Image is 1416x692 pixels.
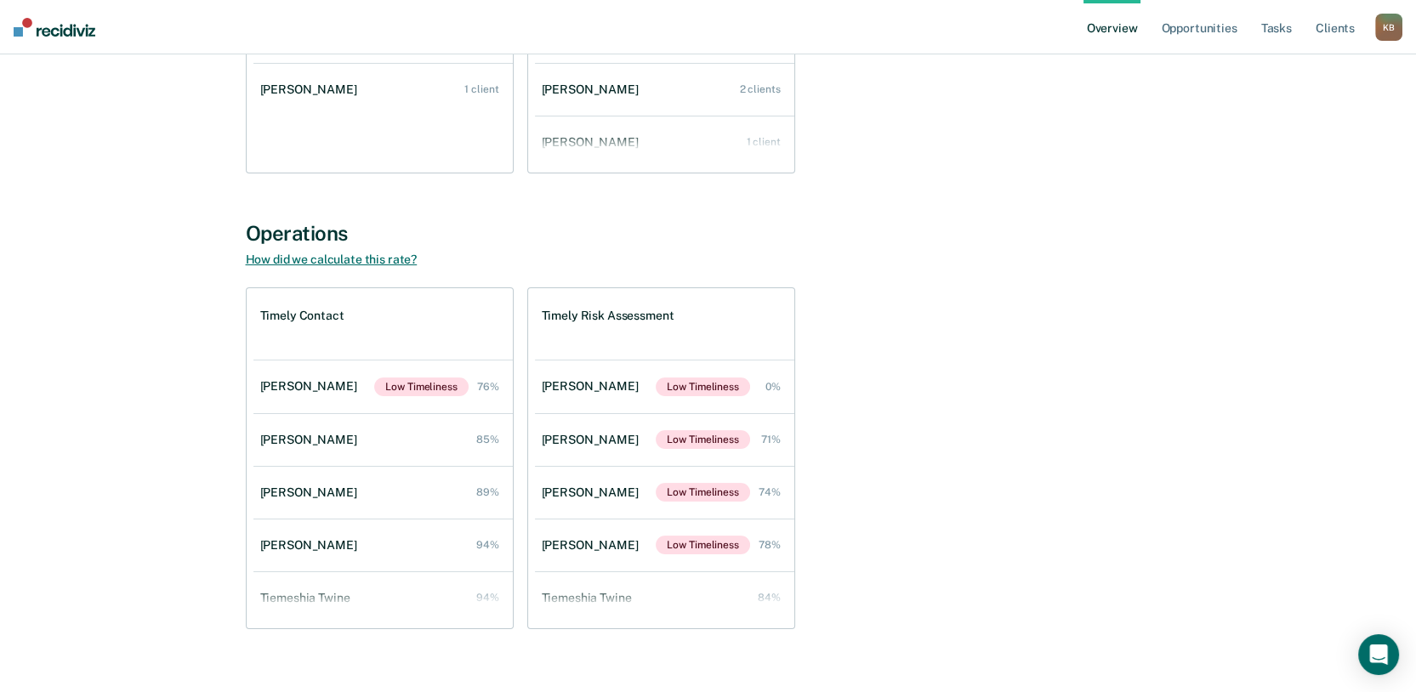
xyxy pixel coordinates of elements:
div: Tiemeshia Twine [542,591,639,605]
div: 0% [765,381,781,393]
a: [PERSON_NAME] 85% [253,416,513,464]
div: [PERSON_NAME] [542,379,645,394]
div: 85% [476,434,499,445]
a: [PERSON_NAME] 1 client [253,65,513,114]
a: Tiemeshia Twine 84% [535,574,794,622]
div: [PERSON_NAME] [542,135,645,150]
a: [PERSON_NAME] 89% [253,468,513,517]
span: Low Timeliness [656,483,749,502]
a: [PERSON_NAME] 94% [253,521,513,570]
div: K B [1375,14,1402,41]
div: 1 client [746,136,780,148]
div: [PERSON_NAME] [260,82,364,97]
div: 71% [761,434,781,445]
div: Open Intercom Messenger [1358,634,1399,675]
a: [PERSON_NAME] 2 clients [535,65,794,114]
a: [PERSON_NAME]Low Timeliness 76% [253,360,513,413]
div: [PERSON_NAME] [260,379,364,394]
div: [PERSON_NAME] [542,485,645,500]
a: [PERSON_NAME]Low Timeliness 0% [535,360,794,413]
a: [PERSON_NAME]Low Timeliness 78% [535,519,794,571]
span: Low Timeliness [374,377,468,396]
div: Operations [246,221,1171,246]
a: [PERSON_NAME] 1 client [535,118,794,167]
h1: Timely Risk Assessment [542,309,674,323]
h1: Timely Contact [260,309,344,323]
div: 94% [476,539,499,551]
div: Tiemeshia Twine [260,591,357,605]
div: [PERSON_NAME] [260,433,364,447]
a: How did we calculate this rate? [246,252,418,266]
span: Low Timeliness [656,536,749,554]
div: [PERSON_NAME] [542,82,645,97]
div: [PERSON_NAME] [542,433,645,447]
div: 1 client [464,83,498,95]
span: Low Timeliness [656,430,749,449]
button: KB [1375,14,1402,41]
span: Low Timeliness [656,377,749,396]
a: [PERSON_NAME]Low Timeliness 74% [535,466,794,519]
div: 2 clients [740,83,781,95]
div: [PERSON_NAME] [260,485,364,500]
div: [PERSON_NAME] [260,538,364,553]
a: Tiemeshia Twine 94% [253,574,513,622]
div: 89% [476,486,499,498]
div: 78% [759,539,781,551]
a: [PERSON_NAME]Low Timeliness 71% [535,413,794,466]
div: 76% [477,381,499,393]
div: 94% [476,592,499,604]
div: [PERSON_NAME] [542,538,645,553]
div: 74% [759,486,781,498]
img: Recidiviz [14,18,95,37]
div: 84% [758,592,781,604]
